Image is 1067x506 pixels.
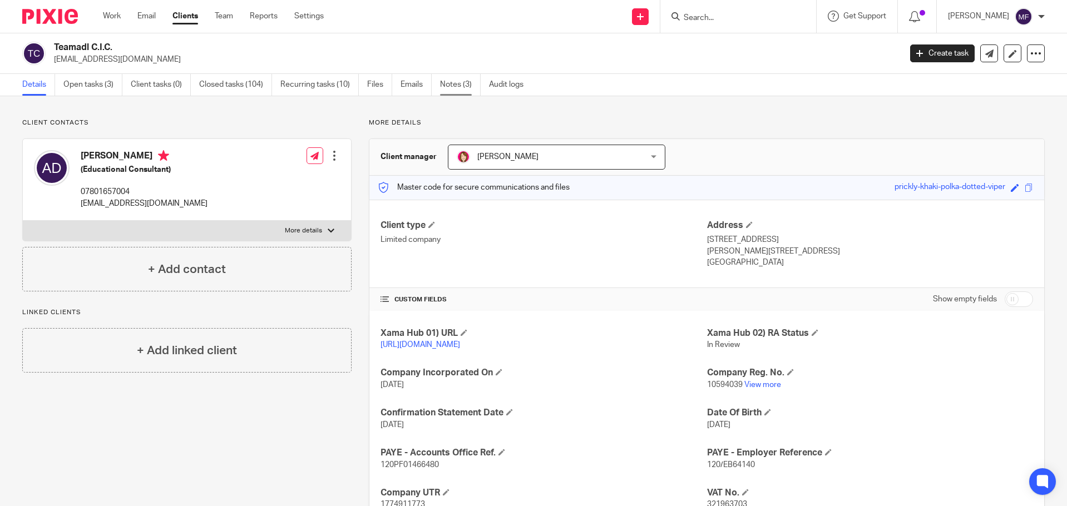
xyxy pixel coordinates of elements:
a: Audit logs [489,74,532,96]
h4: + Add contact [148,261,226,278]
a: Reports [250,11,278,22]
span: In Review [707,341,740,349]
input: Search [683,13,783,23]
a: Work [103,11,121,22]
h4: PAYE - Employer Reference [707,447,1033,459]
h2: Teamadl C.I.C. [54,42,725,53]
img: svg%3E [1015,8,1033,26]
a: Emails [401,74,432,96]
span: 120/EB64140 [707,461,755,469]
a: Details [22,74,55,96]
p: [EMAIL_ADDRESS][DOMAIN_NAME] [54,54,893,65]
h4: PAYE - Accounts Office Ref. [381,447,707,459]
label: Show empty fields [933,294,997,305]
a: [URL][DOMAIN_NAME] [381,341,460,349]
h4: Xama Hub 01) URL [381,328,707,339]
p: [GEOGRAPHIC_DATA] [707,257,1033,268]
p: Client contacts [22,118,352,127]
h4: Xama Hub 02) RA Status [707,328,1033,339]
p: Master code for secure communications and files [378,182,570,193]
a: View more [744,381,781,389]
i: Primary [158,150,169,161]
h4: Confirmation Statement Date [381,407,707,419]
h4: Company Incorporated On [381,367,707,379]
p: [PERSON_NAME] [948,11,1009,22]
a: Open tasks (3) [63,74,122,96]
h4: Company Reg. No. [707,367,1033,379]
span: Get Support [843,12,886,20]
a: Client tasks (0) [131,74,191,96]
span: [DATE] [381,381,404,389]
h5: (Educational Consultant) [81,164,208,175]
span: [DATE] [707,421,730,429]
h4: Client type [381,220,707,231]
h4: CUSTOM FIELDS [381,295,707,304]
h4: + Add linked client [137,342,237,359]
img: svg%3E [22,42,46,65]
h4: Date Of Birth [707,407,1033,419]
p: Limited company [381,234,707,245]
p: [PERSON_NAME][STREET_ADDRESS] [707,246,1033,257]
a: Settings [294,11,324,22]
p: More details [285,226,322,235]
a: Files [367,74,392,96]
p: Linked clients [22,308,352,317]
span: 120PF01466480 [381,461,439,469]
p: 07801657004 [81,186,208,197]
a: Email [137,11,156,22]
a: Notes (3) [440,74,481,96]
p: [STREET_ADDRESS] [707,234,1033,245]
h4: Address [707,220,1033,231]
img: Pixie [22,9,78,24]
img: Katherine%20-%20Pink%20cartoon.png [457,150,470,163]
a: Team [215,11,233,22]
h4: [PERSON_NAME] [81,150,208,164]
img: svg%3E [34,150,70,186]
h4: Company UTR [381,487,707,499]
h4: VAT No. [707,487,1033,499]
a: Clients [172,11,198,22]
p: More details [369,118,1045,127]
h3: Client manager [381,151,437,162]
a: Create task [910,44,975,62]
span: 10594039 [707,381,743,389]
p: [EMAIL_ADDRESS][DOMAIN_NAME] [81,198,208,209]
span: [PERSON_NAME] [477,153,539,161]
span: [DATE] [381,421,404,429]
div: prickly-khaki-polka-dotted-viper [895,181,1005,194]
a: Closed tasks (104) [199,74,272,96]
a: Recurring tasks (10) [280,74,359,96]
